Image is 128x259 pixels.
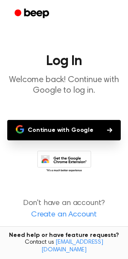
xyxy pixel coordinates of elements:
[41,239,103,253] a: [EMAIL_ADDRESS][DOMAIN_NAME]
[7,198,121,221] p: Don't have an account?
[7,75,121,96] p: Welcome back! Continue with Google to log in.
[9,209,119,221] a: Create an Account
[7,54,121,68] h1: Log In
[7,120,121,140] button: Continue with Google
[5,239,123,254] span: Contact us
[9,6,57,22] a: Beep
